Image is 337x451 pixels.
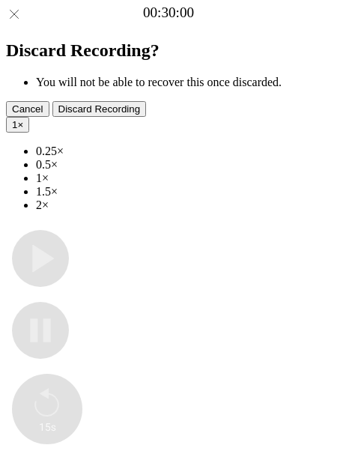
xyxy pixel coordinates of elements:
[36,199,331,212] li: 2×
[36,145,331,158] li: 0.25×
[36,76,331,89] li: You will not be able to recover this once discarded.
[143,4,194,21] a: 00:30:00
[6,101,49,117] button: Cancel
[12,119,17,130] span: 1
[36,172,331,185] li: 1×
[36,185,331,199] li: 1.5×
[52,101,147,117] button: Discard Recording
[6,40,331,61] h2: Discard Recording?
[36,158,331,172] li: 0.5×
[6,117,29,133] button: 1×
